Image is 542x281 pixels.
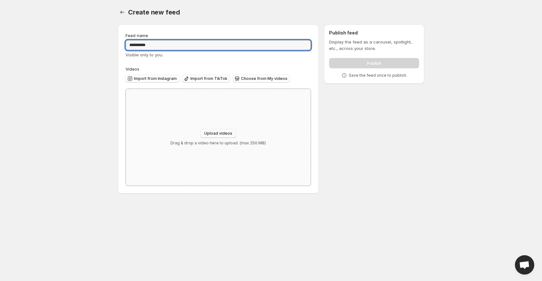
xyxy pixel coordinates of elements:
button: Import from TikTok [182,75,230,82]
span: Videos [125,66,139,72]
p: Display the feed as a carousel, spotlight, etc., across your store. [329,39,419,52]
button: Choose from My videos [233,75,290,82]
span: Upload videos [204,131,232,136]
p: Save the feed once to publish. [349,73,407,78]
button: Upload videos [200,129,236,138]
p: Drag & drop a video here to upload. (max 250 MB) [170,140,266,146]
button: Import from Instagram [125,75,179,82]
span: Import from Instagram [134,76,177,81]
span: Visible only to you. [125,52,163,57]
span: Feed name [125,33,148,38]
span: Import from TikTok [190,76,227,81]
a: Open chat [515,255,534,275]
span: Create new feed [128,8,180,16]
h2: Publish feed [329,30,419,36]
span: Choose from My videos [241,76,287,81]
button: Settings [118,8,127,17]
